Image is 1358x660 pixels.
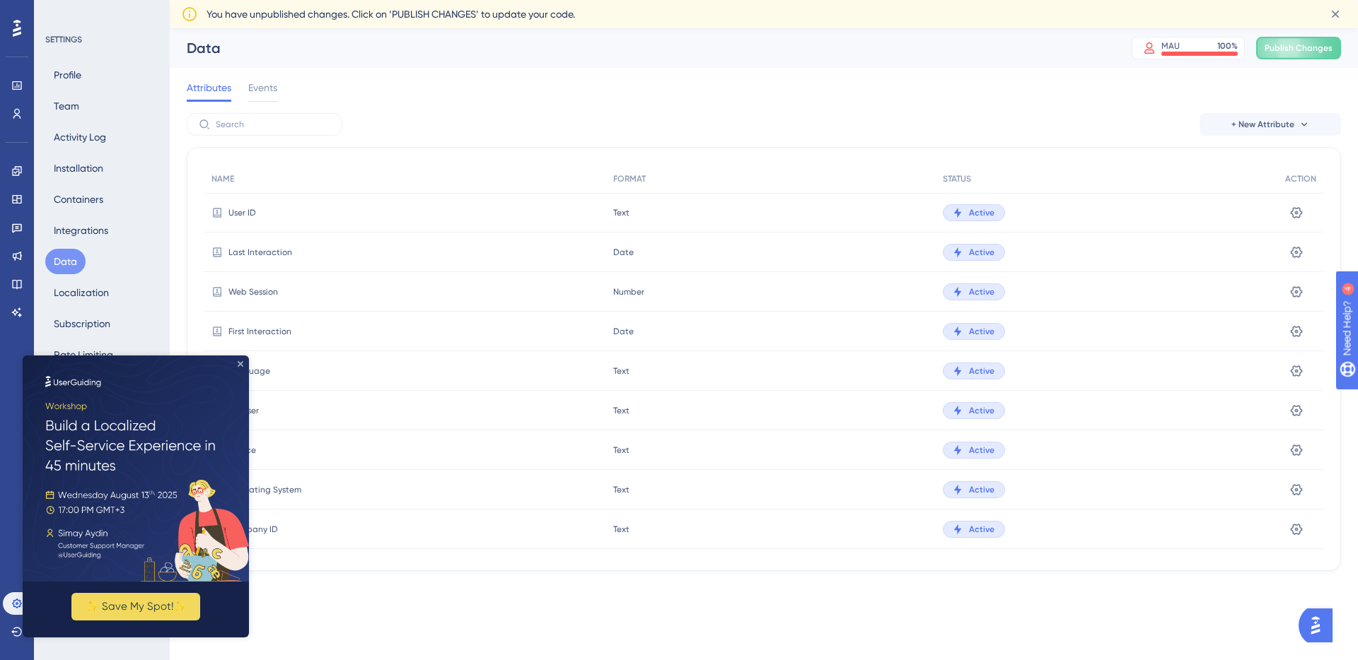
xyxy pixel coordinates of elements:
div: 4 [98,7,103,18]
button: Localization [45,280,117,305]
span: Attributes [187,79,231,96]
div: SETTINGS [45,34,160,45]
span: Company ID [228,524,278,535]
span: You have unpublished changes. Click on ‘PUBLISH CHANGES’ to update your code. [207,6,575,23]
input: Search [216,119,330,129]
button: Containers [45,187,112,212]
button: Activity Log [45,124,115,150]
span: Active [969,286,994,297]
span: Active [969,524,994,535]
span: Text [613,405,629,416]
span: Text [613,365,629,377]
button: Installation [45,155,112,181]
span: First Interaction [228,326,291,337]
span: STATUS [943,173,971,184]
button: Team [45,93,88,119]
span: Publish Changes [1265,42,1333,54]
button: Profile [45,62,90,88]
span: Active [969,405,994,416]
iframe: UserGuiding AI Assistant Launcher [1299,604,1341,647]
span: Date [613,247,634,258]
span: FORMAT [613,173,646,184]
span: Operating System [228,484,301,495]
span: Text [613,524,629,535]
span: Date [613,326,634,337]
div: Data [187,38,1096,58]
span: Text [613,444,629,456]
span: Active [969,326,994,337]
span: Language [228,365,270,377]
button: Data [45,249,86,274]
button: Subscription [45,311,119,336]
span: NAME [211,173,234,184]
span: ACTION [1285,173,1316,184]
span: Last Interaction [228,247,292,258]
div: Close Preview [215,6,221,11]
span: + New Attribute [1231,119,1294,130]
span: Active [969,484,994,495]
span: Active [969,207,994,218]
span: Text [613,207,629,218]
button: + New Attribute [1200,113,1341,136]
span: Active [969,444,994,456]
span: User ID [228,207,256,218]
div: 100 % [1217,40,1238,52]
button: ✨ Save My Spot!✨ [49,237,178,265]
span: Number [613,286,644,297]
span: Need Help? [33,4,88,20]
span: Web Session [228,286,278,297]
button: Rate Limiting [45,342,122,367]
span: Active [969,247,994,258]
span: Active [969,365,994,377]
button: Publish Changes [1256,37,1341,59]
span: Events [248,79,277,96]
span: Text [613,484,629,495]
div: MAU [1161,40,1180,52]
button: Integrations [45,218,117,243]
